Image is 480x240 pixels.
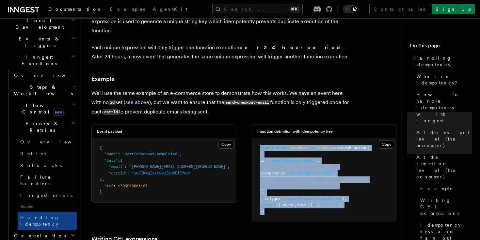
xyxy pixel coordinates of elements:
span: ( [367,145,370,150]
span: idempotency [260,171,285,175]
a: Retries [18,148,77,159]
a: Handling idempotency [18,212,77,230]
span: Example [420,185,453,192]
span: // for the given event payload [269,184,338,188]
span: "[PERSON_NAME][EMAIL_ADDRESS][DOMAIN_NAME]" [129,164,228,169]
a: see above [125,99,149,105]
a: Writing CEL expressions [418,194,472,219]
span: Writing CEL expressions [420,197,472,217]
span: }) [260,209,264,214]
span: Overview [20,139,88,144]
a: Contact sales [369,4,429,14]
a: Failure handlers [18,171,77,189]
span: Failure handlers [20,174,51,186]
p: We'll use the same example of an e-commerce store to demonstrate how this works. We have an event... [91,89,353,117]
a: Example [91,74,115,83]
h4: On this page [410,42,472,52]
a: Handling idempotency [410,52,472,70]
span: const [276,145,287,150]
span: // Evaluates to: "s6CIMNqIaxt503I1gVEICfwp" [269,177,367,182]
span: { [100,145,102,150]
a: Examples [106,2,149,18]
a: AgentKit [149,2,191,18]
span: At the function level (the consumer) [416,154,472,180]
button: Copy [218,140,234,149]
a: Documentation [44,2,106,18]
a: At the function level (the consumer) [414,151,472,183]
span: export [260,145,274,150]
span: Inngest errors [20,193,72,198]
span: step }) [296,202,312,207]
span: // This is the idempotency key [269,164,338,169]
span: } [342,196,344,201]
span: , [102,177,104,182]
a: How to handle idempotency with Inngest [414,89,472,127]
span: ({ event [276,202,294,207]
span: "ts" [104,184,113,188]
span: , [228,164,230,169]
span: , [317,158,319,163]
span: id [260,158,264,163]
button: Steps & Workflows [11,81,77,99]
kbd: ⌘K [290,6,299,12]
button: Local Development [5,15,77,33]
h3: Event payload [97,129,122,134]
button: Flow Controlnew [11,99,77,118]
span: } [340,202,342,207]
span: Errors & Retries [11,120,71,133]
span: sendEmail [290,145,310,150]
span: , [333,171,335,175]
a: What is idempotency? [414,70,472,89]
span: .createFunction [333,145,367,150]
span: "cart/checkout.completed" [122,152,180,156]
span: Overview [14,73,81,78]
span: , [294,202,296,207]
span: , [180,152,182,156]
a: Example [418,183,472,194]
span: 'event.data.cartId' [290,171,333,175]
span: "email" [109,164,125,169]
a: At the event level (the producer) [414,127,472,151]
code: send-checkout-email [224,100,270,105]
span: => [312,202,317,207]
code: cartId [103,109,119,115]
span: What is idempotency? [416,73,472,86]
span: Local Development [5,17,71,30]
span: , [262,190,264,194]
span: Examples [110,7,145,12]
strong: per 24 hour period [239,44,345,51]
button: Copy [379,140,394,149]
button: Inngest Functions [5,51,77,69]
span: AgentKit [153,7,187,12]
a: Overview [11,69,77,81]
span: : [285,171,287,175]
button: Toggle dark mode [343,5,359,13]
span: Retries [20,151,46,156]
span: : [125,164,127,169]
span: 'cart/checkout.completed' [285,196,342,201]
span: { [260,152,262,156]
button: Errors & Retries [11,118,77,136]
span: } [100,190,102,194]
span: { [120,158,122,163]
a: Sign Up [432,4,475,14]
span: : [118,152,120,156]
span: How to handle idempotency with Inngest [416,91,472,124]
span: = [312,145,315,150]
span: : [113,184,116,188]
code: id [109,100,116,105]
span: 1703275661157 [118,184,148,188]
span: Events & Triggers [5,36,71,49]
span: : [127,171,129,175]
span: : [280,196,283,201]
span: Handling idempotency [20,215,59,227]
h3: Function definition with idempotency key [257,129,333,134]
span: inngest [317,145,333,150]
span: Documentation [48,7,102,12]
div: Errors & Retries [11,136,77,230]
a: Inngest errors [18,189,77,201]
span: "s6CIMNqIaxt503I1gVEICfwp" [132,171,191,175]
span: } [260,190,262,194]
a: Rollbacks [18,159,77,171]
span: Rollbacks [20,163,62,168]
